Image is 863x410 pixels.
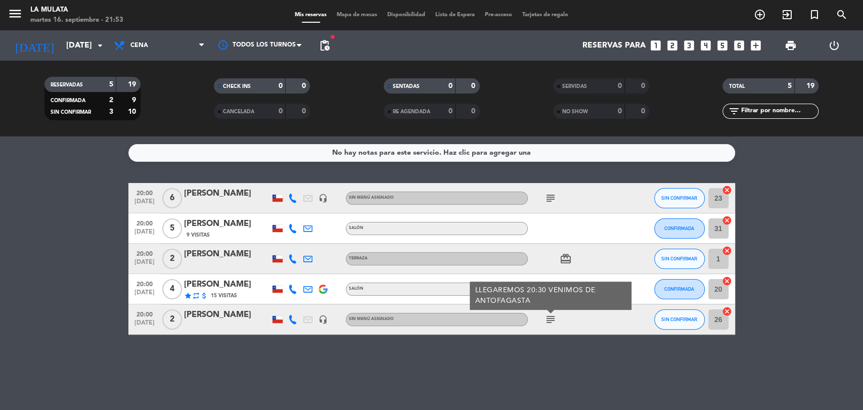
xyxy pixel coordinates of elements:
[132,198,157,210] span: [DATE]
[162,188,182,208] span: 6
[812,30,855,61] div: LOG OUT
[319,315,328,324] i: headset_mic
[560,253,572,265] i: card_giftcard
[109,81,113,88] strong: 5
[8,6,23,21] i: menu
[641,108,647,115] strong: 0
[132,247,157,259] span: 20:00
[302,82,308,89] strong: 0
[211,292,237,300] span: 15 Visitas
[722,215,732,225] i: cancel
[51,110,91,115] span: SIN CONFIRMAR
[302,108,308,115] strong: 0
[162,279,182,299] span: 4
[722,185,732,195] i: cancel
[349,256,368,260] span: Terraza
[654,279,705,299] button: CONFIRMADA
[332,147,531,159] div: No hay notas para este servicio. Haz clic para agregar una
[132,217,157,229] span: 20:00
[448,108,452,115] strong: 0
[641,82,647,89] strong: 0
[661,195,697,201] span: SIN CONFIRMAR
[349,317,394,321] span: Sin menú asignado
[729,84,744,89] span: TOTAL
[754,9,766,21] i: add_circle_outline
[836,9,848,21] i: search
[654,249,705,269] button: SIN CONFIRMAR
[666,39,679,52] i: looks_two
[382,12,430,18] span: Disponibilidad
[109,108,113,115] strong: 3
[699,39,712,52] i: looks_4
[749,39,762,52] i: add_box
[728,105,740,117] i: filter_list
[471,108,477,115] strong: 0
[740,106,818,117] input: Filtrar por nombre...
[132,229,157,240] span: [DATE]
[722,276,732,286] i: cancel
[654,309,705,330] button: SIN CONFIRMAR
[184,187,270,200] div: [PERSON_NAME]
[781,9,793,21] i: exit_to_app
[184,278,270,291] div: [PERSON_NAME]
[393,84,420,89] span: SENTADAS
[130,42,148,49] span: Cena
[30,15,123,25] div: martes 16. septiembre - 21:53
[132,187,157,198] span: 20:00
[808,9,821,21] i: turned_in_not
[785,39,797,52] span: print
[332,12,382,18] span: Mapa de mesas
[184,248,270,261] div: [PERSON_NAME]
[661,256,697,261] span: SIN CONFIRMAR
[806,82,816,89] strong: 19
[132,308,157,320] span: 20:00
[132,289,157,301] span: [DATE]
[94,39,106,52] i: arrow_drop_down
[192,292,200,300] i: repeat
[722,306,732,316] i: cancel
[132,97,138,104] strong: 9
[162,218,182,239] span: 5
[828,39,840,52] i: power_settings_new
[562,84,587,89] span: SERVIDAS
[8,34,61,57] i: [DATE]
[184,292,192,300] i: star
[480,12,517,18] span: Pre-acceso
[716,39,729,52] i: looks_5
[722,246,732,256] i: cancel
[475,285,626,306] div: LLEGAREMOS 20:30 VENIMOS DE ANTOFAGASTA
[430,12,480,18] span: Lista de Espera
[319,285,328,294] img: google-logo.png
[132,278,157,289] span: 20:00
[128,81,138,88] strong: 19
[517,12,573,18] span: Tarjetas de regalo
[279,82,283,89] strong: 0
[330,34,336,40] span: fiber_manual_record
[683,39,696,52] i: looks_3
[471,82,477,89] strong: 0
[187,231,210,239] span: 9 Visitas
[279,108,283,115] strong: 0
[128,108,138,115] strong: 10
[349,226,364,230] span: Salón
[649,39,662,52] i: looks_one
[393,109,430,114] span: RE AGENDADA
[664,286,694,292] span: CONFIRMADA
[618,82,622,89] strong: 0
[184,217,270,231] div: [PERSON_NAME]
[184,308,270,322] div: [PERSON_NAME]
[51,98,85,103] span: CONFIRMADA
[132,259,157,270] span: [DATE]
[664,225,694,231] span: CONFIRMADA
[448,82,452,89] strong: 0
[788,82,792,89] strong: 5
[162,249,182,269] span: 2
[562,109,588,114] span: NO SHOW
[544,192,557,204] i: subject
[223,84,251,89] span: CHECK INS
[661,316,697,322] span: SIN CONFIRMAR
[8,6,23,25] button: menu
[618,108,622,115] strong: 0
[319,194,328,203] i: headset_mic
[162,309,182,330] span: 2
